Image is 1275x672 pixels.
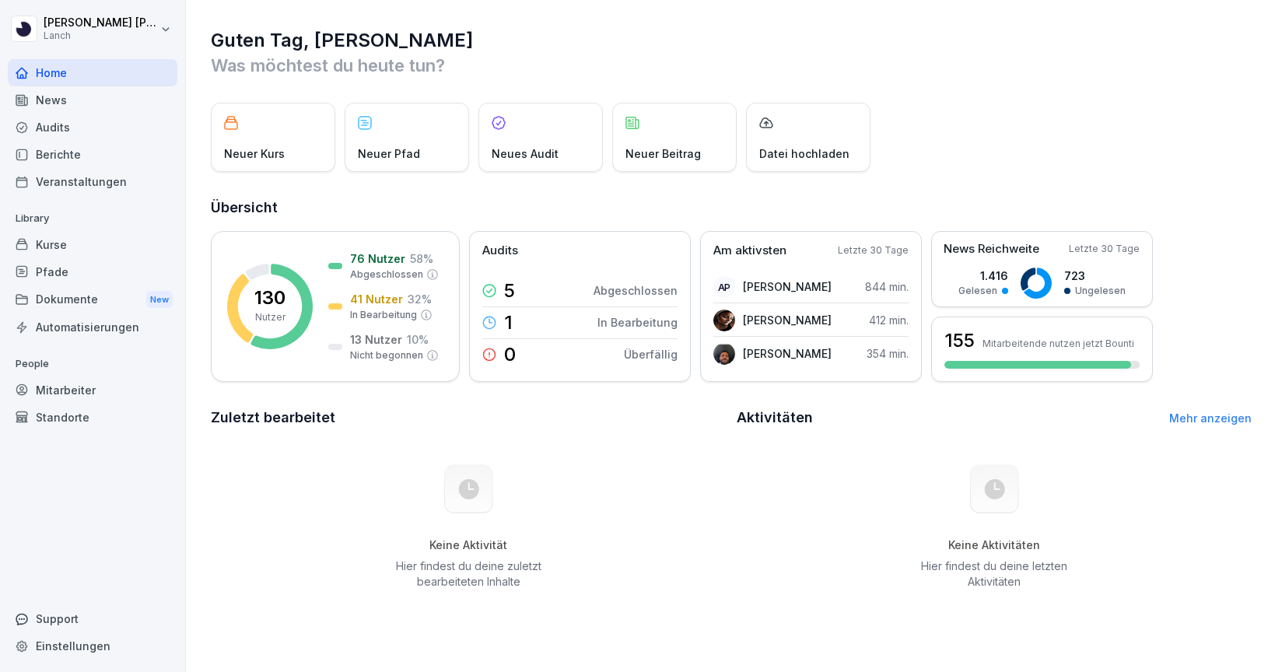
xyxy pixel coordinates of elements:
div: Support [8,605,177,632]
p: Neuer Pfad [358,145,420,162]
p: Datei hochladen [759,145,849,162]
p: Was möchtest du heute tun? [211,53,1252,78]
p: 76 Nutzer [350,250,405,267]
p: 412 min. [869,312,909,328]
p: 13 Nutzer [350,331,402,348]
p: Nicht begonnen [350,348,423,362]
p: 354 min. [867,345,909,362]
p: 1 [504,313,513,332]
p: Neuer Kurs [224,145,285,162]
p: In Bearbeitung [597,314,678,331]
p: Letzte 30 Tage [1069,242,1140,256]
p: 844 min. [865,278,909,295]
p: 10 % [407,331,429,348]
h2: Aktivitäten [737,407,813,429]
div: New [146,291,173,309]
a: DokumenteNew [8,285,177,314]
a: Berichte [8,141,177,168]
p: Nutzer [255,310,285,324]
p: Neues Audit [492,145,559,162]
p: [PERSON_NAME] [PERSON_NAME] [44,16,157,30]
p: [PERSON_NAME] [743,345,832,362]
p: Hier findest du deine zuletzt bearbeiteten Inhalte [390,558,547,590]
img: lbqg5rbd359cn7pzouma6c8b.png [713,310,735,331]
p: Mitarbeitende nutzen jetzt Bounti [983,338,1134,349]
a: Pfade [8,258,177,285]
p: Gelesen [958,284,997,298]
p: 58 % [410,250,433,267]
h5: Keine Aktivitäten [916,538,1073,552]
a: Einstellungen [8,632,177,660]
p: Letzte 30 Tage [838,243,909,257]
p: 1.416 [958,268,1008,284]
h3: 155 [944,327,975,354]
p: Ungelesen [1075,284,1126,298]
p: Abgeschlossen [594,282,678,299]
p: People [8,352,177,376]
p: Am aktivsten [713,242,786,260]
p: 130 [254,289,285,307]
p: 5 [504,282,515,300]
a: Kurse [8,231,177,258]
p: [PERSON_NAME] [743,278,832,295]
p: 723 [1064,268,1126,284]
a: Mitarbeiter [8,376,177,404]
p: Audits [482,242,518,260]
p: Lanch [44,30,157,41]
a: Mehr anzeigen [1169,411,1252,425]
p: 41 Nutzer [350,291,403,307]
a: Audits [8,114,177,141]
p: Hier findest du deine letzten Aktivitäten [916,558,1073,590]
h5: Keine Aktivität [390,538,547,552]
a: News [8,86,177,114]
a: Home [8,59,177,86]
p: Überfällig [624,346,678,362]
p: Neuer Beitrag [625,145,701,162]
p: [PERSON_NAME] [743,312,832,328]
h1: Guten Tag, [PERSON_NAME] [211,28,1252,53]
p: News Reichweite [944,240,1039,258]
div: Dokumente [8,285,177,314]
div: AP [713,276,735,298]
a: Automatisierungen [8,313,177,341]
h2: Übersicht [211,197,1252,219]
a: Veranstaltungen [8,168,177,195]
h2: Zuletzt bearbeitet [211,407,726,429]
p: In Bearbeitung [350,308,417,322]
p: 0 [504,345,516,364]
p: 32 % [408,291,432,307]
a: Standorte [8,404,177,431]
p: Abgeschlossen [350,268,423,282]
img: tuffdpty6lyagsdz77hga43y.png [713,343,735,365]
p: Library [8,206,177,231]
